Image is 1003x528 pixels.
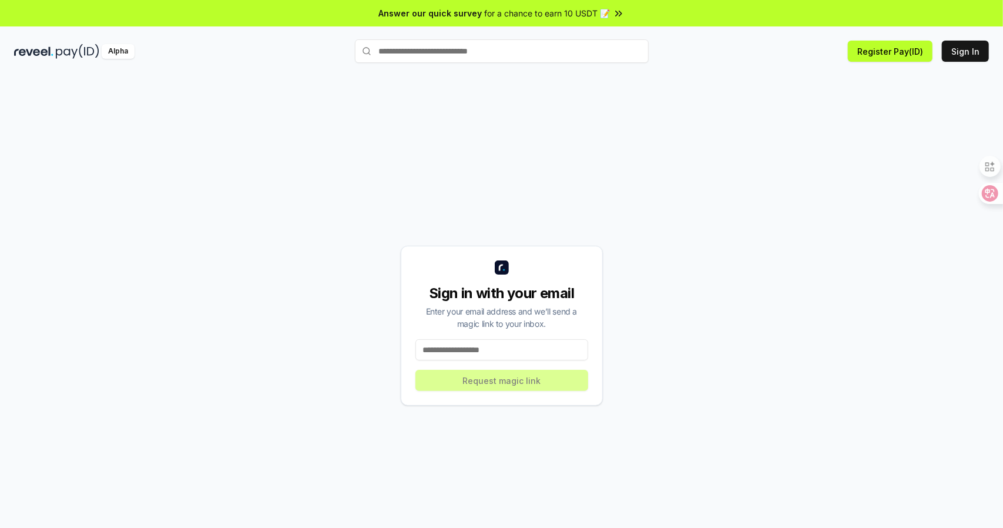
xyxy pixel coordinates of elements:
[415,305,588,330] div: Enter your email address and we’ll send a magic link to your inbox.
[14,44,53,59] img: reveel_dark
[495,260,509,275] img: logo_small
[415,284,588,303] div: Sign in with your email
[942,41,989,62] button: Sign In
[102,44,135,59] div: Alpha
[379,7,482,19] span: Answer our quick survey
[485,7,610,19] span: for a chance to earn 10 USDT 📝
[848,41,932,62] button: Register Pay(ID)
[56,44,99,59] img: pay_id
